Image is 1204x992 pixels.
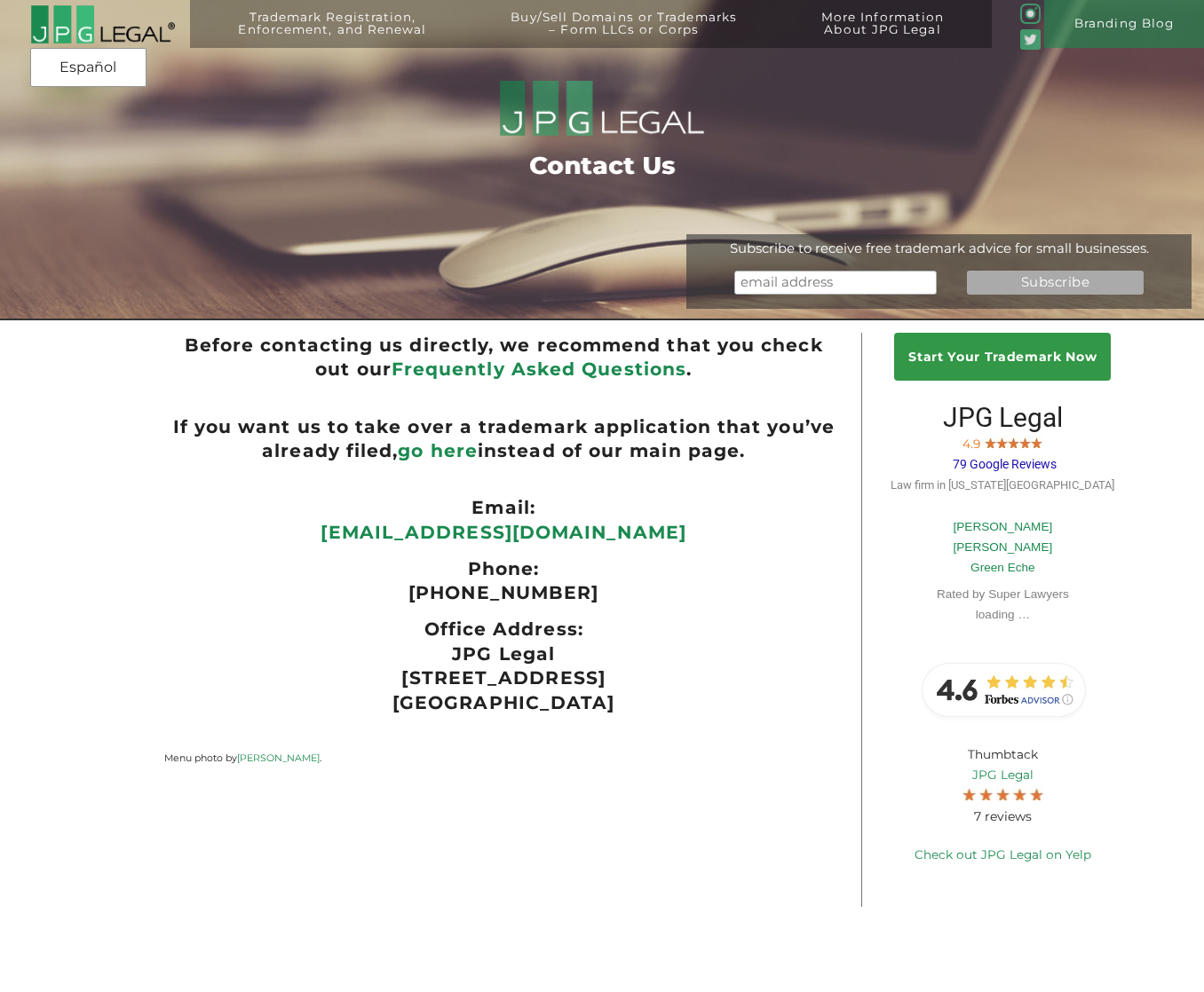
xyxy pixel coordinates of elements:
a: Start Your Trademark Now [894,333,1111,381]
input: Subscribe [967,271,1144,295]
a: [PERSON_NAME] [237,752,320,764]
p: loading … [923,604,1082,625]
small: Menu photo by . [164,752,321,764]
img: Screen-Shot-2017-10-03-at-11.31.22-PM.jpg [996,786,1010,800]
ul: If you want us to take over a trademark application that you’ve already filed, instead of our mai... [164,414,844,463]
a: go here [398,439,478,461]
p: [PHONE_NUMBER] [164,580,844,604]
a: Check out JPG Legal on Yelp [915,847,1091,862]
a: JPG Legal [899,765,1106,785]
a: [EMAIL_ADDRESS][DOMAIN_NAME] [321,521,685,543]
div: Thumbtack [886,731,1120,840]
img: glyph-logo_May2016-green3-90.png [1020,4,1041,24]
div: Rated by Super Lawyers [923,584,1082,626]
a: Trademark Registration,Enforcement, and Renewal [202,11,463,59]
span: Law firm in [US_STATE][GEOGRAPHIC_DATA] [891,478,1114,492]
span: 79 Google Reviews [953,457,1057,471]
img: Screen-Shot-2017-10-03-at-11.31.22-PM.jpg [996,436,1008,448]
span: 4.9 [962,437,980,451]
ul: Office Address: [164,617,844,641]
ul: Before contacting us directly, we recommend that you check out our . [164,333,844,382]
div: Subscribe to receive free trademark advice for small businesses. [686,240,1192,256]
img: Screen-Shot-2017-10-03-at-11.31.22-PM.jpg [985,436,996,448]
a: Buy/Sell Domains or Trademarks– Form LLCs or Corps [475,11,773,59]
img: Screen-Shot-2017-10-03-at-11.31.22-PM.jpg [962,786,976,800]
p: JPG Legal [STREET_ADDRESS] [GEOGRAPHIC_DATA] [164,642,844,714]
a: [PERSON_NAME] [PERSON_NAME]Green Eche [953,520,1052,575]
img: Screen-Shot-2017-10-03-at-11.31.22-PM.jpg [1031,436,1042,448]
span: 7 reviews [974,808,1032,824]
img: Screen-Shot-2017-10-03-at-11.31.22-PM.jpg [979,786,993,800]
ul: Phone: [164,556,844,580]
a: Español [36,51,141,83]
span: JPG Legal [943,402,1063,433]
img: Twitter_Social_Icon_Rounded_Square_Color-mid-green3-90.png [1020,29,1041,50]
ul: Email: [164,495,844,519]
a: JPG Legal 4.9 79 Google Reviews Law firm in [US_STATE][GEOGRAPHIC_DATA] [891,415,1114,492]
a: Frequently Asked Questions [392,358,686,380]
img: Screen-Shot-2017-10-03-at-11.31.22-PM.jpg [1013,786,1026,800]
input: email address [734,271,937,295]
img: 2016-logo-black-letters-3-r.png [30,4,175,43]
img: Forbes-Advisor-Rating-JPG-Legal.jpg [914,654,1091,725]
a: More InformationAbout JPG Legal [785,11,980,59]
img: Screen-Shot-2017-10-03-at-11.31.22-PM.jpg [1030,786,1043,800]
img: Screen-Shot-2017-10-03-at-11.31.22-PM.jpg [1019,436,1031,448]
img: Screen-Shot-2017-10-03-at-11.31.22-PM.jpg [1008,436,1019,448]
